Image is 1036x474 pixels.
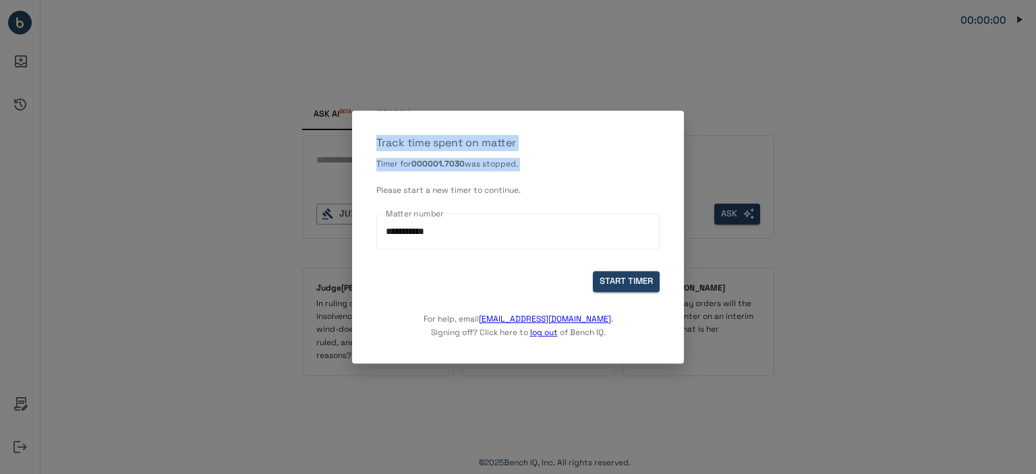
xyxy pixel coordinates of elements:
[376,185,521,196] span: Please start a new timer to continue.
[593,272,660,293] button: START TIMER
[411,158,465,169] b: 000001.7030
[479,314,611,324] a: [EMAIL_ADDRESS][DOMAIN_NAME]
[386,208,444,219] label: Matter number
[376,158,411,169] span: Timer for
[465,158,518,169] span: was stopped.
[530,327,558,338] a: log out
[424,292,613,339] p: For help, email . Signing off? Click here to of Bench IQ.
[376,135,660,151] p: Track time spent on matter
